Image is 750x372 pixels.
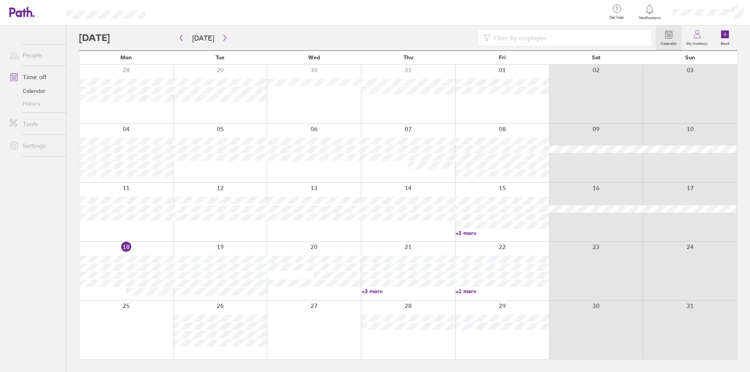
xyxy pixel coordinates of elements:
span: Thu [404,54,413,61]
span: Tue [216,54,225,61]
a: My holidays [682,25,712,50]
a: Calendar [3,85,66,97]
a: Tools [3,116,66,132]
label: Calendar [656,39,682,46]
label: My holidays [682,39,712,46]
a: People [3,47,66,63]
span: Sat [592,54,600,61]
span: Wed [308,54,320,61]
span: Sun [685,54,695,61]
a: Book [712,25,737,50]
span: Fri [499,54,506,61]
label: Book [716,39,734,46]
a: Calendar [656,25,682,50]
a: Time off [3,69,66,85]
a: +3 more [455,230,549,237]
a: History [3,97,66,110]
a: Notifications [637,4,662,20]
button: [DATE] [186,32,220,44]
span: Notifications [637,16,662,20]
a: Settings [3,138,66,153]
span: Get help [604,15,629,20]
a: +2 more [455,288,549,295]
a: +3 more [362,288,455,295]
input: Filter by employee [491,30,646,45]
span: Mon [120,54,132,61]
